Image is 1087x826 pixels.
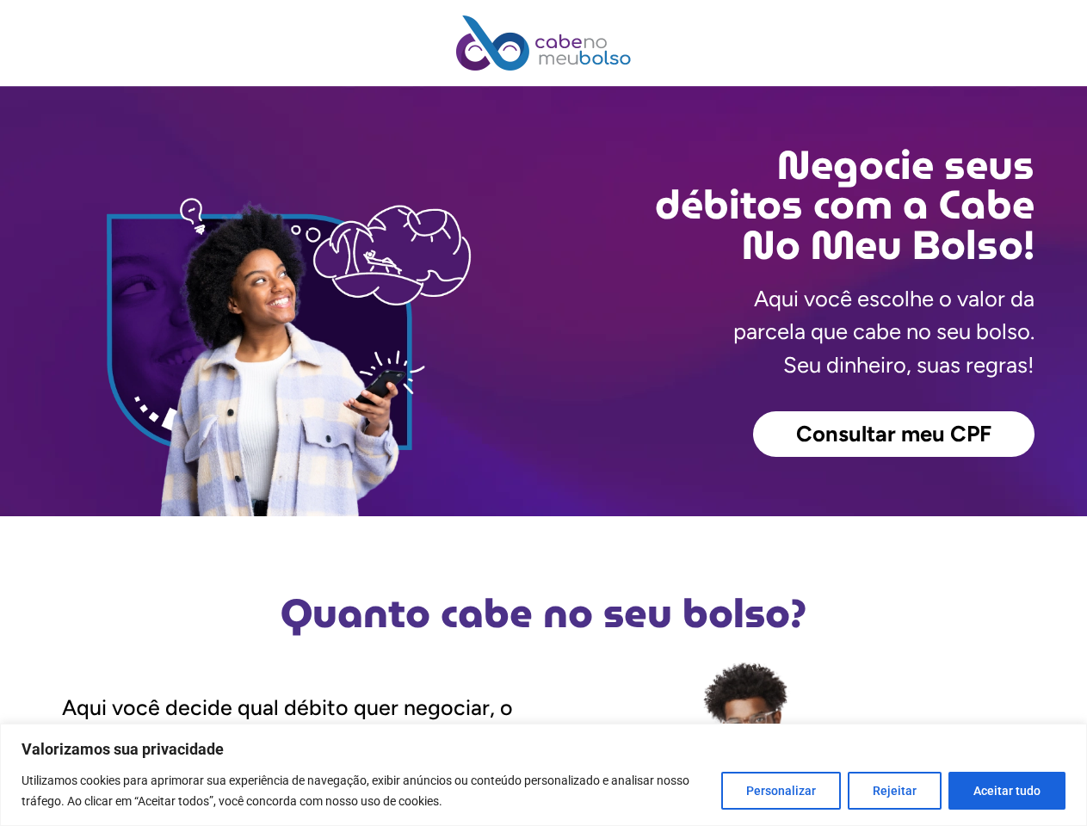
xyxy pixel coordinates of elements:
h2: Negocie seus débitos com a Cabe No Meu Bolso! [544,145,1035,265]
button: Personalizar [721,772,841,810]
p: Valorizamos sua privacidade [22,739,1065,760]
button: Rejeitar [848,772,942,810]
button: Aceitar tudo [948,772,1065,810]
p: Aqui você decide qual débito quer negociar, o valor da parcela que cabe no seu bolso e a melhor d... [62,692,544,789]
p: Utilizamos cookies para aprimorar sua experiência de navegação, exibir anúncios ou conteúdo perso... [22,770,708,811]
img: Cabe no Meu Bolso [456,15,632,71]
h2: Quanto cabe no seu bolso? [53,594,1035,633]
p: Aqui você escolhe o valor da parcela que cabe no seu bolso. Seu dinheiro, suas regras! [733,282,1035,381]
a: Consultar meu CPF [753,411,1035,458]
span: Consultar meu CPF [796,423,991,446]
